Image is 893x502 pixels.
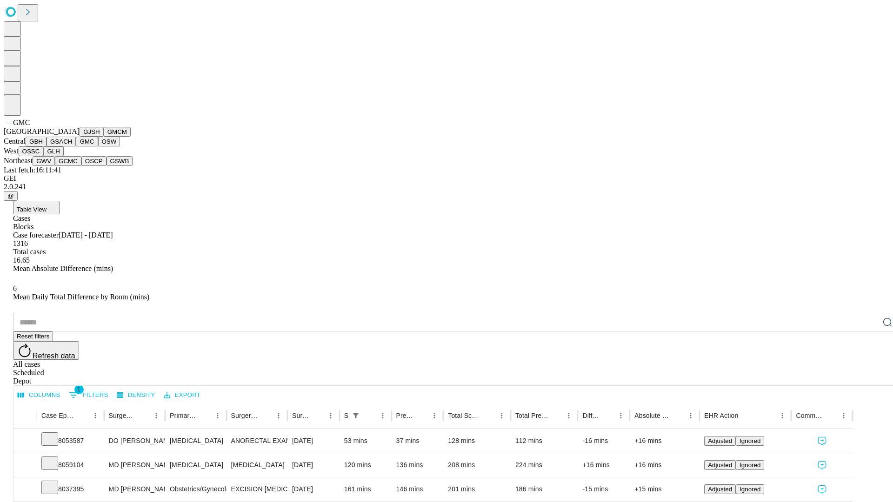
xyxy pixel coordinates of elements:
div: 120 mins [344,453,387,477]
div: 2.0.241 [4,183,889,191]
div: ANORECTAL EXAM UNDER ANESTHESIA [231,429,283,453]
button: Menu [211,409,224,422]
div: +16 mins [582,453,625,477]
span: Reset filters [17,333,49,340]
button: Menu [89,409,102,422]
button: Expand [18,457,32,474]
div: 112 mins [515,429,573,453]
span: 1316 [13,239,28,247]
span: GMC [13,119,30,126]
div: Surgeon Name [109,412,136,419]
div: 8037395 [41,477,100,501]
div: DO [PERSON_NAME] Do [109,429,160,453]
button: Refresh data [13,341,79,360]
button: GWV [33,156,55,166]
button: GSWB [107,156,133,166]
span: Case forecaster [13,231,59,239]
div: MD [PERSON_NAME] [PERSON_NAME] Md [109,453,160,477]
button: Sort [482,409,495,422]
div: Obstetrics/Gynecology [170,477,221,501]
button: Ignored [736,460,764,470]
span: Total cases [13,248,46,256]
div: 201 mins [448,477,506,501]
button: Adjusted [704,460,736,470]
button: Menu [562,409,575,422]
div: -16 mins [582,429,625,453]
button: Select columns [15,388,63,403]
span: Refresh data [33,352,75,360]
div: 1 active filter [349,409,362,422]
span: @ [7,192,14,199]
button: Sort [549,409,562,422]
div: 136 mins [396,453,439,477]
span: Adjusted [708,437,732,444]
div: [DATE] [292,429,335,453]
div: 186 mins [515,477,573,501]
div: +16 mins [634,429,695,453]
span: 6 [13,284,17,292]
div: Surgery Date [292,412,310,419]
button: OSCP [81,156,107,166]
button: Menu [150,409,163,422]
button: GSACH [47,137,76,146]
span: [DATE] - [DATE] [59,231,113,239]
button: Sort [363,409,376,422]
button: Adjusted [704,436,736,446]
span: West [4,147,19,155]
span: Last fetch: 16:11:41 [4,166,61,174]
button: Sort [198,409,211,422]
div: [MEDICAL_DATA] [231,453,283,477]
div: Predicted In Room Duration [396,412,414,419]
button: Menu [614,409,627,422]
button: Density [114,388,158,403]
button: Menu [776,409,789,422]
div: Absolute Difference [634,412,670,419]
span: Adjusted [708,486,732,493]
button: Menu [495,409,508,422]
span: Mean Absolute Difference (mins) [13,264,113,272]
span: Adjusted [708,462,732,469]
div: Scheduled In Room Duration [344,412,348,419]
div: Primary Service [170,412,197,419]
span: Central [4,137,26,145]
div: EXCISION [MEDICAL_DATA] UTERUS ABDOMINAL APPROACH 1 TO 4 [231,477,283,501]
button: Show filters [67,388,111,403]
button: Menu [376,409,389,422]
button: Menu [272,409,285,422]
div: [DATE] [292,453,335,477]
div: 128 mins [448,429,506,453]
button: @ [4,191,18,201]
div: 8059104 [41,453,100,477]
button: Show filters [349,409,362,422]
div: 53 mins [344,429,387,453]
button: Sort [311,409,324,422]
button: GMCM [104,127,131,137]
button: GJSH [80,127,104,137]
button: Reset filters [13,331,53,341]
span: Mean Daily Total Difference by Room (mins) [13,293,149,301]
button: Menu [837,409,850,422]
button: Expand [18,482,32,498]
div: 37 mins [396,429,439,453]
div: [MEDICAL_DATA] [170,453,221,477]
span: Ignored [740,486,760,493]
button: Sort [415,409,428,422]
div: 208 mins [448,453,506,477]
div: Surgery Name [231,412,258,419]
button: Menu [684,409,697,422]
div: Difference [582,412,600,419]
button: Sort [739,409,752,422]
button: Sort [671,409,684,422]
button: Sort [137,409,150,422]
button: Expand [18,433,32,449]
button: Export [161,388,203,403]
button: Menu [428,409,441,422]
div: 224 mins [515,453,573,477]
button: GMC [76,137,98,146]
div: 8053587 [41,429,100,453]
div: EHR Action [704,412,738,419]
button: Menu [324,409,337,422]
div: Total Scheduled Duration [448,412,481,419]
div: GEI [4,174,889,183]
div: +15 mins [634,477,695,501]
